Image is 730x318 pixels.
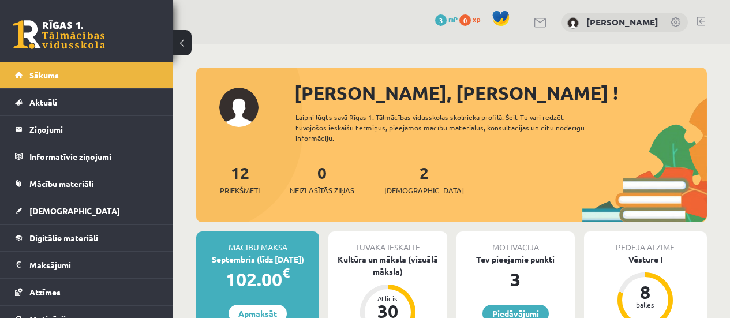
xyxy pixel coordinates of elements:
a: Maksājumi [15,252,159,278]
div: Septembris (līdz [DATE]) [196,253,319,265]
div: Pēdējā atzīme [584,231,707,253]
span: [DEMOGRAPHIC_DATA] [29,205,120,216]
span: 3 [435,14,447,26]
a: Informatīvie ziņojumi [15,143,159,170]
span: Mācību materiāli [29,178,93,189]
a: Mācību materiāli [15,170,159,197]
div: Motivācija [456,231,575,253]
span: xp [473,14,480,24]
img: Paula Lilū Deksne [567,17,579,29]
div: Mācību maksa [196,231,319,253]
a: Sākums [15,62,159,88]
a: Ziņojumi [15,116,159,143]
a: [DEMOGRAPHIC_DATA] [15,197,159,224]
span: Atzīmes [29,287,61,297]
div: Vēsture I [584,253,707,265]
a: 0Neizlasītās ziņas [290,162,354,196]
a: 12Priekšmeti [220,162,260,196]
span: Sākums [29,70,59,80]
a: 2[DEMOGRAPHIC_DATA] [384,162,464,196]
span: Priekšmeti [220,185,260,196]
a: Aktuāli [15,89,159,115]
span: € [282,264,290,281]
legend: Ziņojumi [29,116,159,143]
div: [PERSON_NAME], [PERSON_NAME] ! [294,79,707,107]
a: [PERSON_NAME] [586,16,658,28]
div: Atlicis [370,295,405,302]
span: Aktuāli [29,97,57,107]
legend: Maksājumi [29,252,159,278]
a: Atzīmes [15,279,159,305]
div: Kultūra un māksla (vizuālā māksla) [328,253,447,278]
div: 102.00 [196,265,319,293]
div: Laipni lūgts savā Rīgas 1. Tālmācības vidusskolas skolnieka profilā. Šeit Tu vari redzēt tuvojošo... [295,112,602,143]
div: 3 [456,265,575,293]
span: mP [448,14,458,24]
span: 0 [459,14,471,26]
div: balles [628,301,662,308]
legend: Informatīvie ziņojumi [29,143,159,170]
a: Rīgas 1. Tālmācības vidusskola [13,20,105,49]
div: Tev pieejamie punkti [456,253,575,265]
div: Tuvākā ieskaite [328,231,447,253]
span: Digitālie materiāli [29,233,98,243]
a: 0 xp [459,14,486,24]
a: Digitālie materiāli [15,225,159,251]
a: 3 mP [435,14,458,24]
span: [DEMOGRAPHIC_DATA] [384,185,464,196]
div: 8 [628,283,662,301]
span: Neizlasītās ziņas [290,185,354,196]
